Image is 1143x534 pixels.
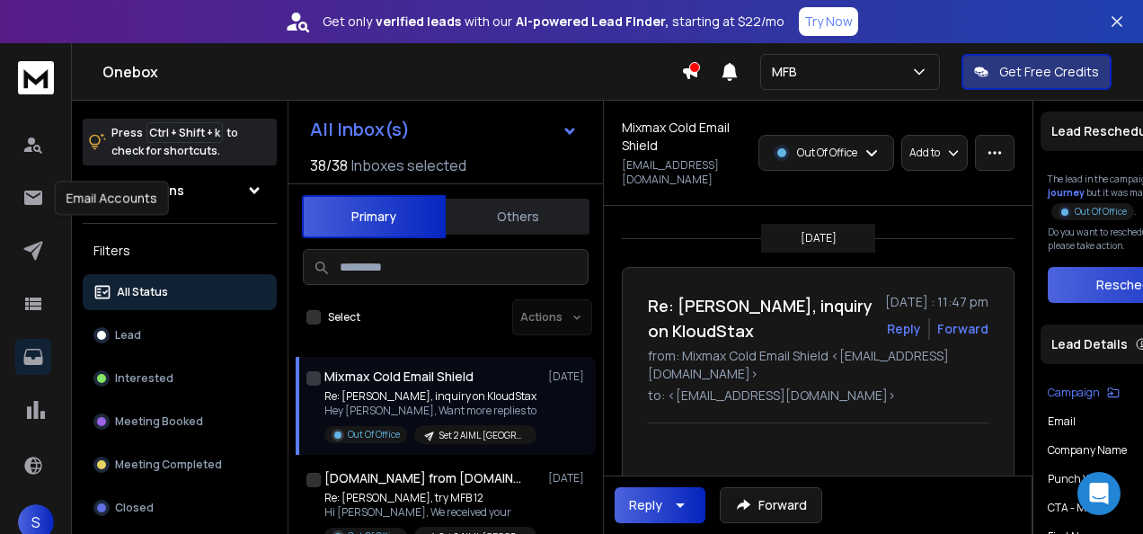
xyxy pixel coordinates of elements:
[115,458,222,472] p: Meeting Completed
[310,155,348,176] span: 38 / 38
[302,195,446,238] button: Primary
[83,173,277,209] button: All Campaigns
[296,111,592,147] button: All Inbox(s)
[548,369,589,384] p: [DATE]
[324,505,536,520] p: Hi [PERSON_NAME], We received your
[146,122,223,143] span: Ctrl + Shift + k
[115,328,141,343] p: Lead
[376,13,461,31] strong: verified leads
[720,487,822,523] button: Forward
[324,491,536,505] p: Re: [PERSON_NAME], try MFB 12
[446,197,589,236] button: Others
[615,487,705,523] button: Reply
[801,231,837,245] p: [DATE]
[83,360,277,396] button: Interested
[83,317,277,353] button: Lead
[83,238,277,263] h3: Filters
[1048,386,1120,400] button: Campaign
[887,320,921,338] button: Reply
[83,404,277,440] button: Meeting Booked
[961,54,1112,90] button: Get Free Credits
[799,7,858,36] button: Try Now
[115,414,203,429] p: Meeting Booked
[622,119,748,155] h1: Mixmax Cold Email Shield
[324,389,536,404] p: Re: [PERSON_NAME], inquiry on KloudStax
[328,310,360,325] label: Select
[1048,414,1076,429] p: Email
[772,63,804,81] p: MFB
[1051,335,1128,353] p: Lead Details
[351,155,466,176] h3: Inboxes selected
[115,371,173,386] p: Interested
[909,146,940,160] p: Add to
[117,285,168,299] p: All Status
[1048,472,1108,486] p: Punch word
[629,496,662,514] div: Reply
[324,368,474,386] h1: Mixmax Cold Email Shield
[804,13,853,31] p: Try Now
[83,490,277,526] button: Closed
[115,501,154,515] p: Closed
[102,61,681,83] h1: Onebox
[111,124,238,160] p: Press to check for shortcuts.
[937,320,988,338] div: Forward
[83,274,277,310] button: All Status
[1077,472,1121,515] div: Open Intercom Messenger
[439,429,526,442] p: Set 2 AIML [GEOGRAPHIC_DATA]
[324,469,522,487] h1: [DOMAIN_NAME] from [DOMAIN_NAME]
[622,158,748,187] p: [EMAIL_ADDRESS][DOMAIN_NAME]
[516,13,669,31] strong: AI-powered Lead Finder,
[648,387,988,405] p: to: <[EMAIL_ADDRESS][DOMAIN_NAME]>
[1075,205,1127,218] p: Out Of Office
[1048,386,1100,400] p: Campaign
[648,293,874,343] h1: Re: [PERSON_NAME], inquiry on KloudStax
[18,61,54,94] img: logo
[55,181,169,215] div: Email Accounts
[310,120,410,138] h1: All Inbox(s)
[83,447,277,483] button: Meeting Completed
[1048,443,1127,458] p: Company Name
[885,293,988,311] p: [DATE] : 11:47 pm
[548,471,589,485] p: [DATE]
[348,428,400,441] p: Out Of Office
[324,404,536,418] p: Hey [PERSON_NAME], Want more replies to
[797,146,857,160] p: Out Of Office
[1048,501,1103,515] p: CTA - Main
[323,13,784,31] p: Get only with our starting at $22/mo
[999,63,1099,81] p: Get Free Credits
[648,347,988,383] p: from: Mixmax Cold Email Shield <[EMAIL_ADDRESS][DOMAIN_NAME]>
